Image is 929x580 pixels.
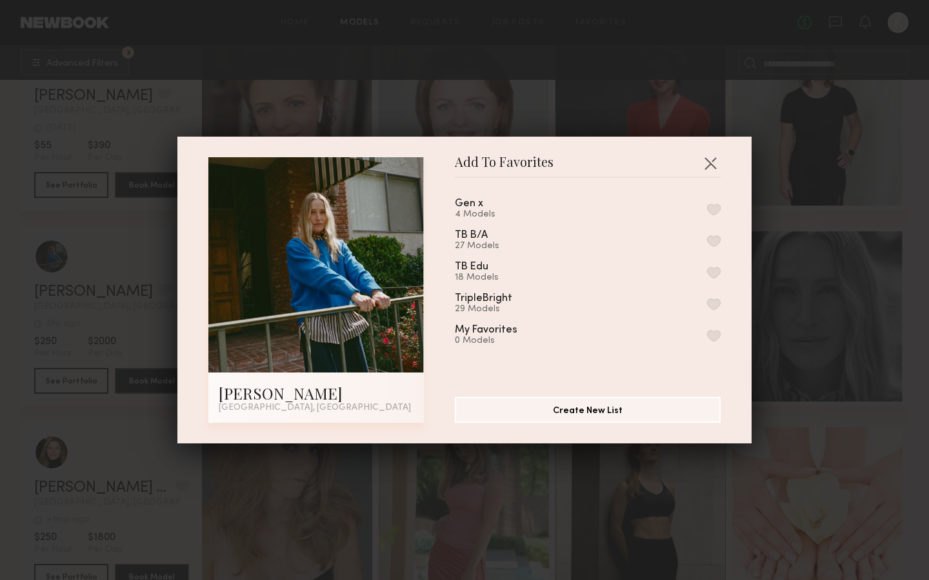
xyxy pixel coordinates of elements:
span: Add To Favorites [455,157,554,177]
div: TB Edu [455,262,488,273]
div: 0 Models [455,336,548,346]
button: Close [700,153,721,173]
div: 27 Models [455,241,519,251]
div: My Favorites [455,325,517,336]
div: 4 Models [455,209,514,220]
button: Create New List [455,397,721,423]
div: TripleBright [455,293,512,304]
div: [PERSON_NAME] [219,383,414,403]
div: 29 Models [455,304,543,314]
div: Gen x [455,198,483,209]
div: 18 Models [455,273,519,283]
div: [GEOGRAPHIC_DATA], [GEOGRAPHIC_DATA] [219,403,414,412]
div: TB B/A [455,230,488,241]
